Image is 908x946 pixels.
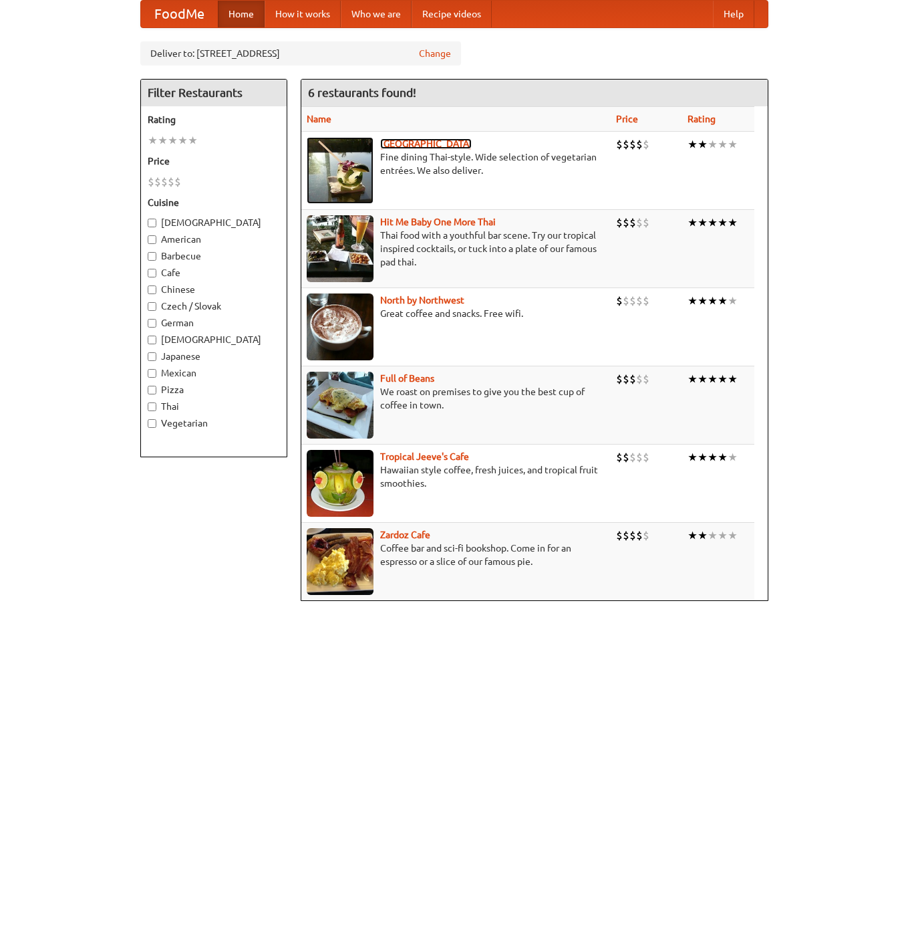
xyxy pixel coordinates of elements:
[728,528,738,543] li: ★
[148,249,280,263] label: Barbecue
[698,450,708,465] li: ★
[616,215,623,230] li: $
[728,372,738,386] li: ★
[141,80,287,106] h4: Filter Restaurants
[643,450,649,465] li: $
[307,215,373,282] img: babythai.jpg
[307,114,331,124] a: Name
[168,174,174,189] li: $
[629,372,636,386] li: $
[148,366,280,380] label: Mexican
[148,133,158,148] li: ★
[698,293,708,308] li: ★
[623,293,629,308] li: $
[148,113,280,126] h5: Rating
[307,293,373,360] img: north.jpg
[148,316,280,330] label: German
[380,217,496,227] a: Hit Me Baby One More Thai
[154,174,161,189] li: $
[148,233,280,246] label: American
[643,293,649,308] li: $
[148,386,156,394] input: Pizza
[616,114,638,124] a: Price
[688,372,698,386] li: ★
[623,215,629,230] li: $
[419,47,451,60] a: Change
[140,41,461,66] div: Deliver to: [STREET_ADDRESS]
[688,450,698,465] li: ★
[718,137,728,152] li: ★
[380,373,434,384] a: Full of Beans
[148,383,280,396] label: Pizza
[616,293,623,308] li: $
[307,450,373,517] img: jeeves.jpg
[629,215,636,230] li: $
[148,402,156,411] input: Thai
[728,293,738,308] li: ★
[688,215,698,230] li: ★
[307,463,606,490] p: Hawaiian style coffee, fresh juices, and tropical fruit smoothies.
[380,451,469,462] a: Tropical Jeeve's Cafe
[148,400,280,413] label: Thai
[141,1,218,27] a: FoodMe
[643,215,649,230] li: $
[148,350,280,363] label: Japanese
[728,215,738,230] li: ★
[629,528,636,543] li: $
[307,372,373,439] img: beans.jpg
[380,295,464,306] a: North by Northwest
[380,138,472,149] a: [GEOGRAPHIC_DATA]
[636,137,643,152] li: $
[643,528,649,543] li: $
[148,235,156,244] input: American
[307,229,606,269] p: Thai food with a youthful bar scene. Try our tropical inspired cocktails, or tuck into a plate of...
[616,137,623,152] li: $
[698,528,708,543] li: ★
[688,293,698,308] li: ★
[713,1,754,27] a: Help
[148,154,280,168] h5: Price
[708,450,718,465] li: ★
[218,1,265,27] a: Home
[148,174,154,189] li: $
[148,369,156,378] input: Mexican
[308,86,416,99] ng-pluralize: 6 restaurants found!
[688,137,698,152] li: ★
[148,216,280,229] label: [DEMOGRAPHIC_DATA]
[148,285,156,294] input: Chinese
[623,528,629,543] li: $
[148,336,156,344] input: [DEMOGRAPHIC_DATA]
[718,293,728,308] li: ★
[307,542,606,568] p: Coffee bar and sci-fi bookshop. Come in for an espresso or a slice of our famous pie.
[307,528,373,595] img: zardoz.jpg
[307,150,606,177] p: Fine dining Thai-style. Wide selection of vegetarian entrées. We also deliver.
[728,137,738,152] li: ★
[623,372,629,386] li: $
[148,283,280,296] label: Chinese
[643,372,649,386] li: $
[178,133,188,148] li: ★
[718,372,728,386] li: ★
[629,293,636,308] li: $
[616,528,623,543] li: $
[708,215,718,230] li: ★
[188,133,198,148] li: ★
[161,174,168,189] li: $
[718,215,728,230] li: ★
[636,293,643,308] li: $
[148,266,280,279] label: Cafe
[341,1,412,27] a: Who we are
[718,450,728,465] li: ★
[629,450,636,465] li: $
[643,137,649,152] li: $
[698,372,708,386] li: ★
[698,137,708,152] li: ★
[708,293,718,308] li: ★
[718,528,728,543] li: ★
[148,319,156,328] input: German
[636,372,643,386] li: $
